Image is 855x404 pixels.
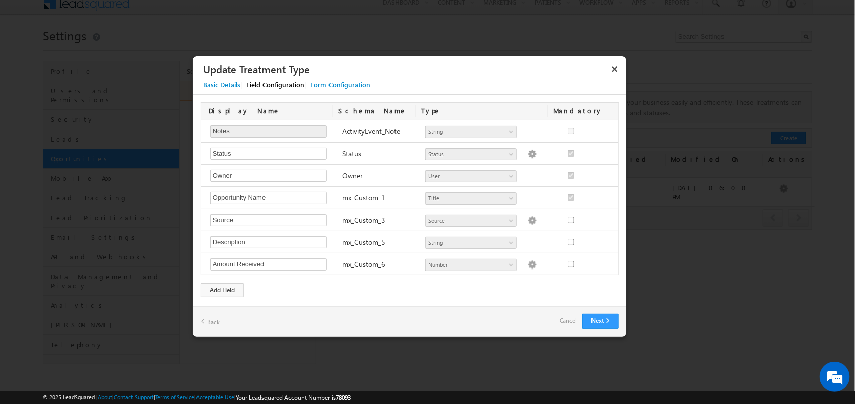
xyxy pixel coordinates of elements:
[310,80,370,89] div: Form Configuration
[236,394,351,401] span: Your Leadsquared Account Number is
[425,126,517,138] a: String
[425,170,517,182] a: User
[13,93,184,302] textarea: Type your message and hit 'Enter'
[52,53,169,66] div: Chat with us now
[426,260,508,270] span: Number
[425,237,517,249] a: String
[17,53,42,66] img: d_60004797649_company_0_60004797649
[155,394,194,400] a: Terms of Service
[426,127,508,137] span: String
[196,394,234,400] a: Acceptable Use
[528,260,537,270] img: Populate Options
[342,171,363,180] label: Owner
[426,172,508,181] span: User
[165,5,189,29] div: Minimize live chat window
[582,314,619,329] button: Next
[426,150,508,159] span: Status
[203,80,240,89] div: Basic Details
[342,237,385,247] label: mx_Custom_5
[98,394,112,400] a: About
[548,103,607,120] div: Mandatory
[43,393,351,402] span: © 2025 LeadSquared | | | | |
[426,238,508,247] span: String
[425,259,517,271] a: Number
[342,126,400,136] label: ActivityEvent_Note
[425,215,517,227] a: Source
[114,394,154,400] a: Contact Support
[560,314,577,328] a: Cancel
[528,216,537,225] img: Populate Options
[425,148,517,160] a: Status
[342,149,361,158] label: Status
[201,103,333,120] div: Display Name
[426,194,508,203] span: Title
[203,60,607,78] h3: Update Treatment Type
[607,60,623,78] button: ×
[193,78,636,95] div: | |
[416,103,548,120] div: Type
[137,310,183,324] em: Start Chat
[336,394,351,401] span: 78093
[342,193,385,203] label: mx_Custom_1
[333,103,417,120] div: Schema Name
[528,150,537,159] img: Populate Options
[342,259,385,269] label: mx_Custom_6
[201,314,220,329] a: Back
[425,192,517,205] a: Title
[426,216,508,225] span: Source
[201,283,244,297] div: Add Field
[342,215,385,225] label: mx_Custom_3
